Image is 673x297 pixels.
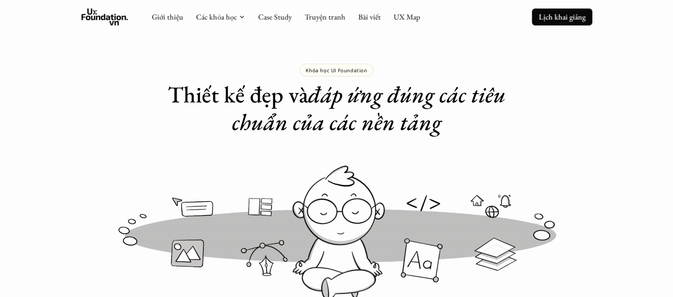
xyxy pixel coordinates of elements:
[232,79,511,137] em: đáp ứng đúng các tiêu chuẩn của các nền tảng
[358,12,381,22] a: Bài viết
[258,12,292,22] a: Case Study
[196,12,237,22] a: Các khóa học
[304,12,345,22] a: Truyện tranh
[538,12,585,22] p: Lịch khai giảng
[532,8,592,25] a: Lịch khai giảng
[166,81,507,136] h1: Thiết kế đẹp và
[152,12,183,22] a: Giới thiệu
[306,67,367,73] p: Khóa học UI Foundation
[393,12,420,22] a: UX Map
